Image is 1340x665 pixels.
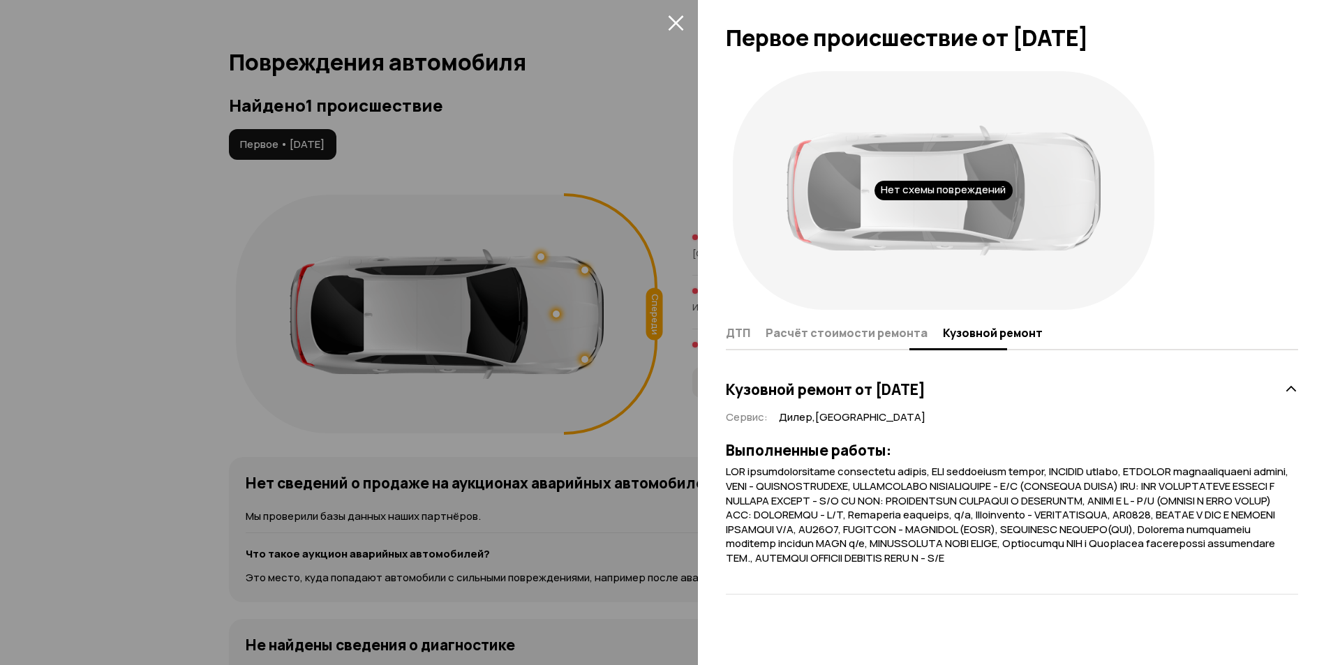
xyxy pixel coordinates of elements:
[664,11,687,33] button: закрыть
[766,326,928,340] span: Расчёт стоимости ремонта
[726,326,750,340] span: ДТП
[726,464,1288,565] span: LOR ipsumdolorsitame consectetu adipis, ELI seddoeiusm tempor, INCIDID utlabo, ETDOLOR magnaaliqu...
[943,326,1043,340] span: Кузовной ремонт
[874,181,1013,200] div: Нет схемы повреждений
[726,380,925,398] h3: Кузовной ремонт от [DATE]
[726,441,1298,459] h3: Выполненные работы:
[779,410,925,425] span: Дилер , [GEOGRAPHIC_DATA]
[726,410,768,424] span: Сервис :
